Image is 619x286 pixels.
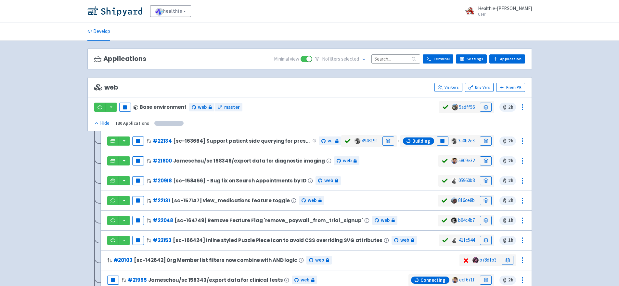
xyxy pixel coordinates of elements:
span: selected [341,56,359,62]
a: Healthie-[PERSON_NAME] User [461,6,532,16]
span: web [308,197,316,204]
div: 130 Applications [115,120,149,127]
a: web [392,236,417,245]
a: web [292,276,317,284]
a: web [189,103,214,112]
a: #20103 [113,257,133,264]
a: master [215,103,242,112]
span: 1 h [499,216,516,225]
a: #22131 [153,197,170,204]
a: web [334,156,359,165]
span: 2 h [499,103,516,112]
span: web [381,217,390,224]
a: 5adff56 [459,104,475,110]
div: « [397,137,400,145]
span: 2 h [499,136,516,146]
span: 2 h [499,196,516,205]
a: Settings [456,54,487,64]
a: web [372,216,397,225]
a: #21800 [153,157,172,164]
span: Minimal view [274,55,299,63]
button: Pause [119,103,131,112]
div: Base environment [134,104,187,110]
button: Hide [94,120,110,127]
span: web [315,256,324,264]
a: Develop [87,22,110,41]
a: #22048 [153,217,173,224]
a: #20918 [153,177,172,184]
a: Visitors [434,83,462,92]
span: web [301,276,309,284]
button: Pause [132,176,144,185]
button: Pause [132,236,144,245]
span: Jameschou/sc 158346/export data for diagnostic imaging [173,158,325,164]
a: web [319,136,341,145]
span: web [94,84,118,91]
span: 2 h [499,176,516,185]
span: web [324,177,333,184]
small: User [478,12,532,16]
a: healthie [150,5,191,17]
input: Search... [371,54,420,63]
span: web [400,236,409,244]
button: Pause [132,136,144,146]
span: master [224,104,240,111]
button: From PR [496,83,525,92]
a: b04c4b7 [458,217,475,223]
span: [sc-163664] Support patient side querying for prescriptionMedications [173,138,311,144]
span: Healthie-[PERSON_NAME] [478,5,532,11]
a: Env Vars [465,83,494,92]
span: Jameschou/sc 158343/export data for clinical tests [148,277,283,283]
a: #21995 [128,277,147,283]
a: ecf671f [459,277,475,283]
button: Pause [132,156,144,165]
a: web [299,196,324,205]
a: 05960b8 [458,177,475,183]
span: [sc-166424] Inline styled Puzzle Piece Icon to avoid CSS overriding SVG attributes [173,237,382,243]
span: web [198,104,207,111]
a: 494319f [362,137,377,144]
span: 1 h [499,236,516,245]
button: Pause [107,276,119,285]
span: web [328,137,333,145]
span: [sc-158456] - Bug fix on Search Appointments by ID [173,178,306,183]
span: [sc-157147] view_medications feature toggle [172,198,290,203]
a: 411c544 [459,237,475,243]
a: 3a0b2e3 [458,137,475,144]
a: #22134 [153,137,172,144]
span: 2 h [499,276,516,285]
a: Application [489,54,525,64]
span: web [343,157,352,164]
a: #22153 [153,237,172,244]
span: [sc-164749] Remove Feature Flag 'remove_paywall_from_trial_signup' [174,218,363,223]
button: Pause [132,196,144,205]
a: web [316,176,341,185]
a: b78d1b3 [480,257,496,263]
a: 816ce8b [458,197,475,203]
span: Connecting [420,277,445,283]
img: Shipyard logo [87,6,142,16]
span: 2 h [499,156,516,165]
h3: Applications [94,55,146,63]
span: Building [412,138,430,144]
span: [sc-142642] Org Member list filters now combine with AND logic [134,257,297,263]
span: No filter s [322,55,359,63]
button: Pause [437,136,448,146]
a: web [306,256,332,265]
a: 5809e32 [458,157,475,164]
button: Pause [132,216,144,225]
a: Terminal [423,54,453,64]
